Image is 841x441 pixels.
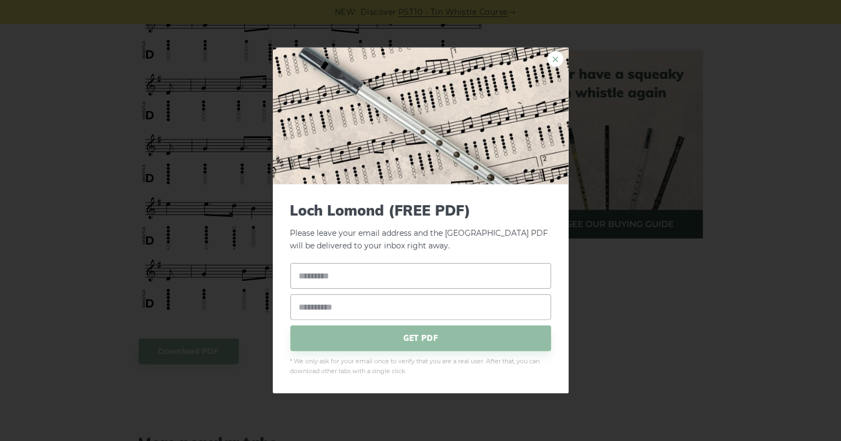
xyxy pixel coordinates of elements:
p: Please leave your email address and the [GEOGRAPHIC_DATA] PDF will be delivered to your inbox rig... [290,202,551,252]
img: Tin Whistle Tab Preview [273,48,569,184]
span: Loch Lomond (FREE PDF) [290,202,551,219]
span: * We only ask for your email once to verify that you are a real user. After that, you can downloa... [290,356,551,376]
a: × [547,51,564,67]
span: GET PDF [290,325,551,351]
